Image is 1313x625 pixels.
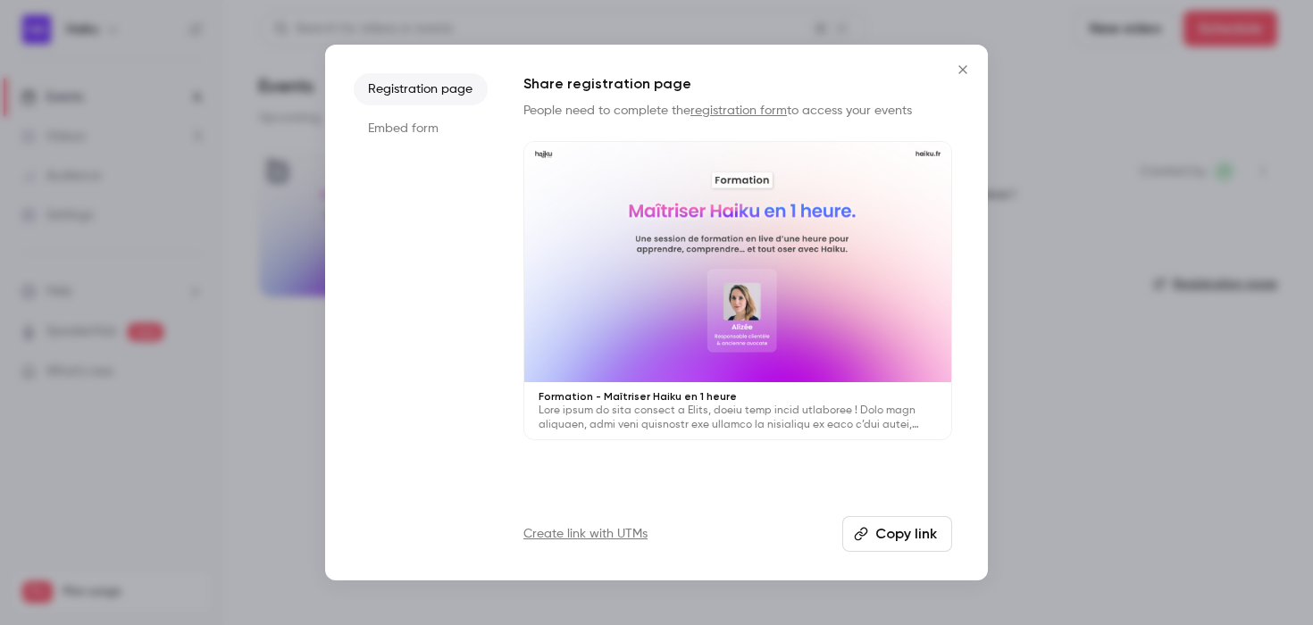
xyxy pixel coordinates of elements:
[523,102,952,120] p: People need to complete the to access your events
[842,516,952,552] button: Copy link
[354,112,488,145] li: Embed form
[523,73,952,95] h1: Share registration page
[690,104,787,117] a: registration form
[539,389,937,404] p: Formation - Maîtriser Haiku en 1 heure
[523,525,648,543] a: Create link with UTMs
[354,73,488,105] li: Registration page
[945,52,981,87] button: Close
[523,141,952,440] a: Formation - Maîtriser Haiku en 1 heureLore ipsum do sita consect a Elits, doeiu temp incid utlabo...
[539,404,937,432] p: Lore ipsum do sita consect a Elits, doeiu temp incid utlaboree ! Dolo magn aliquaen, admi veni qu...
